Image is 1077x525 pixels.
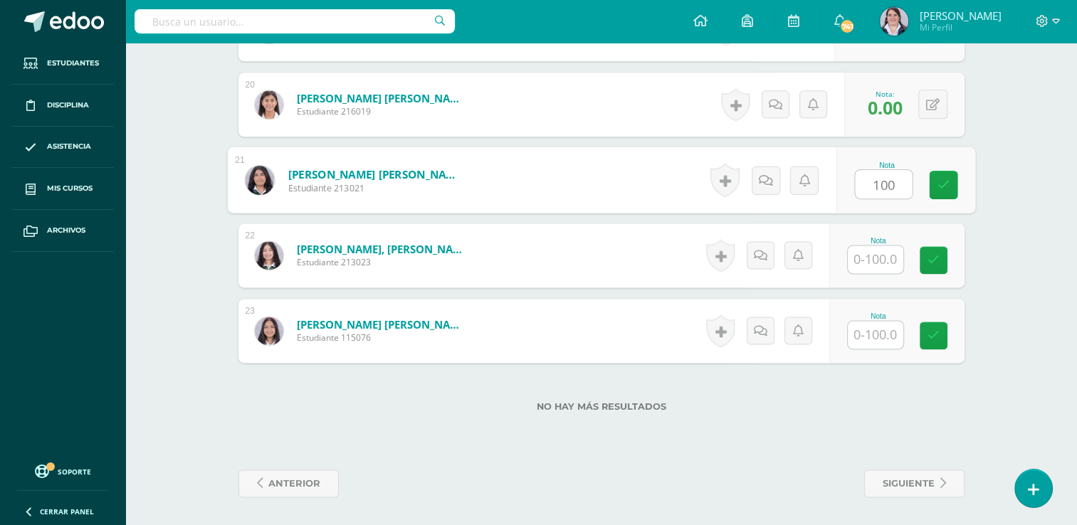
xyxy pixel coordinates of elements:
[868,95,903,120] span: 0.00
[297,105,468,117] span: Estudiante 216019
[883,470,935,497] span: siguiente
[47,225,85,236] span: Archivos
[47,58,99,69] span: Estudiantes
[11,168,114,210] a: Mis cursos
[47,100,89,111] span: Disciplina
[255,90,283,119] img: 5cd839b91f49d36bfe4f67b3189cde0b.png
[238,470,339,497] a: anterior
[848,321,903,349] input: 0-100.0
[854,161,919,169] div: Nota
[11,43,114,85] a: Estudiantes
[11,210,114,252] a: Archivos
[47,141,91,152] span: Asistencia
[919,21,1001,33] span: Mi Perfil
[288,166,463,181] a: [PERSON_NAME] [PERSON_NAME]
[848,245,903,273] input: 0-100.0
[297,332,468,344] span: Estudiante 115076
[11,85,114,127] a: Disciplina
[297,242,468,256] a: [PERSON_NAME], [PERSON_NAME]
[11,127,114,169] a: Asistencia
[855,170,912,198] input: 0-100.0
[839,18,855,34] span: 741
[297,256,468,268] span: Estudiante 213023
[868,89,903,99] div: Nota:
[847,312,910,320] div: Nota
[238,401,965,412] label: No hay más resultados
[17,461,108,480] a: Soporte
[297,317,468,332] a: [PERSON_NAME] [PERSON_NAME]
[255,317,283,345] img: e9ba69ec543f730ed93195af08206418.png
[255,241,283,270] img: 2dc76d8c40b529ef4afa9e45b19aaf03.png
[880,7,908,36] img: fcdda600d1f9d86fa9476b2715ffd3dc.png
[297,91,468,105] a: [PERSON_NAME] [PERSON_NAME]
[58,467,91,477] span: Soporte
[268,470,320,497] span: anterior
[864,470,965,497] a: siguiente
[47,183,93,194] span: Mis cursos
[919,9,1001,23] span: [PERSON_NAME]
[288,181,463,194] span: Estudiante 213021
[847,237,910,245] div: Nota
[245,165,274,194] img: 132b6f2fb12677b49262665ddd89ec82.png
[135,9,455,33] input: Busca un usuario...
[40,507,94,516] span: Cerrar panel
